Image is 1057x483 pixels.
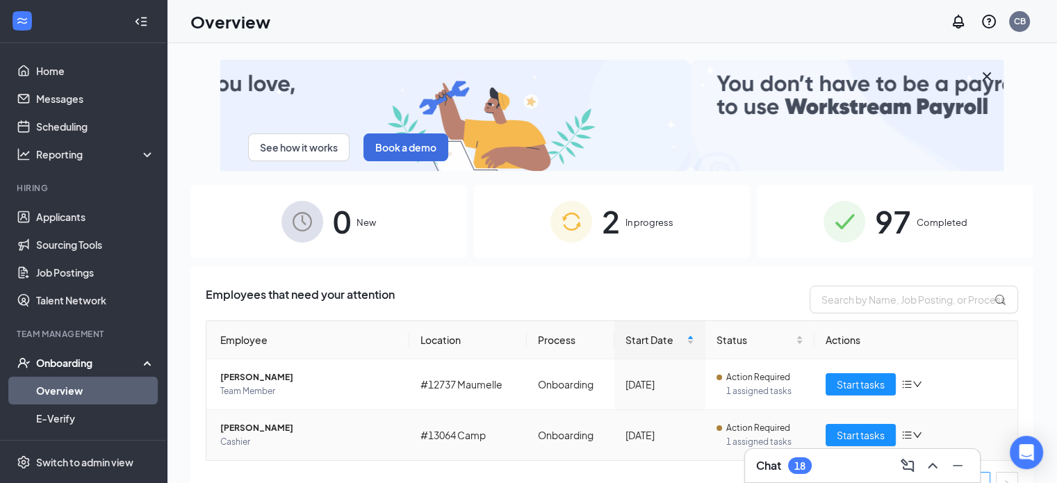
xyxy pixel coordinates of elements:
div: CB [1014,15,1026,27]
svg: Cross [978,68,995,85]
span: 1 assigned tasks [726,435,804,449]
span: Status [716,332,794,347]
span: [PERSON_NAME] [220,421,398,435]
h1: Overview [190,10,270,33]
td: #12737 Maumelle [409,359,527,410]
svg: Settings [17,455,31,469]
span: bars [901,379,912,390]
th: Status [705,321,815,359]
div: [DATE] [625,427,694,443]
div: [DATE] [625,377,694,392]
div: Hiring [17,182,152,194]
button: ChevronUp [921,455,944,477]
div: Switch to admin view [36,455,133,469]
th: Actions [814,321,1017,359]
a: E-Verify [36,404,155,432]
a: Overview [36,377,155,404]
span: New [357,215,376,229]
button: Book a demo [363,133,448,161]
td: #13064 Camp [409,410,527,460]
span: Start tasks [837,377,885,392]
svg: Collapse [134,15,148,28]
span: Action Required [726,421,790,435]
span: Action Required [726,370,790,384]
button: Minimize [947,455,969,477]
span: bars [901,429,912,441]
th: Employee [206,321,409,359]
span: down [912,379,922,389]
span: Start tasks [837,427,885,443]
td: Onboarding [527,410,614,460]
span: Start Date [625,332,684,347]
span: 2 [602,197,620,245]
svg: ComposeMessage [899,457,916,474]
button: Start tasks [826,373,896,395]
a: Scheduling [36,113,155,140]
svg: QuestionInfo [981,13,997,30]
a: Onboarding Documents [36,432,155,460]
svg: Minimize [949,457,966,474]
span: Team Member [220,384,398,398]
span: 0 [333,197,351,245]
a: Home [36,57,155,85]
button: See how it works [248,133,350,161]
div: Reporting [36,147,156,161]
input: Search by Name, Job Posting, or Process [810,286,1018,313]
div: Onboarding [36,356,143,370]
a: Job Postings [36,259,155,286]
span: down [912,430,922,440]
h3: Chat [756,458,781,473]
button: ComposeMessage [896,455,919,477]
th: Process [527,321,614,359]
div: Open Intercom Messenger [1010,436,1043,469]
span: [PERSON_NAME] [220,370,398,384]
svg: WorkstreamLogo [15,14,29,28]
div: Team Management [17,328,152,340]
a: Applicants [36,203,155,231]
span: 97 [875,197,911,245]
span: 1 assigned tasks [726,384,804,398]
svg: Notifications [950,13,967,30]
span: In progress [625,215,673,229]
img: payroll-small.gif [220,60,1003,171]
svg: UserCheck [17,356,31,370]
a: Talent Network [36,286,155,314]
svg: ChevronUp [924,457,941,474]
span: Completed [917,215,967,229]
span: Employees that need your attention [206,286,395,313]
a: Messages [36,85,155,113]
svg: Analysis [17,147,31,161]
td: Onboarding [527,359,614,410]
div: 18 [794,460,805,472]
a: Sourcing Tools [36,231,155,259]
button: Start tasks [826,424,896,446]
th: Location [409,321,527,359]
span: Cashier [220,435,398,449]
